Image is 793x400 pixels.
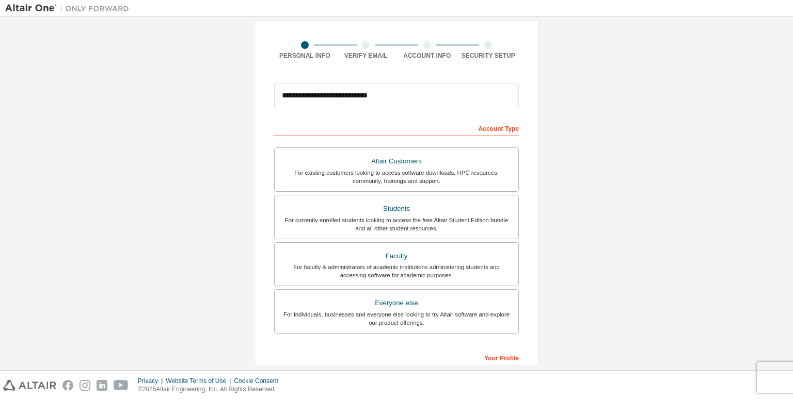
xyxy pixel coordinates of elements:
[281,154,512,169] div: Altair Customers
[281,296,512,310] div: Everyone else
[274,52,336,60] div: Personal Info
[274,120,519,136] div: Account Type
[234,377,284,385] div: Cookie Consent
[281,263,512,279] div: For faculty & administrators of academic institutions administering students and accessing softwa...
[396,52,458,60] div: Account Info
[138,385,284,394] p: © 2025 Altair Engineering, Inc. All Rights Reserved.
[97,380,107,391] img: linkedin.svg
[281,216,512,232] div: For currently enrolled students looking to access the free Altair Student Edition bundle and all ...
[62,380,73,391] img: facebook.svg
[458,52,519,60] div: Security Setup
[114,380,129,391] img: youtube.svg
[281,169,512,185] div: For existing customers looking to access software downloads, HPC resources, community, trainings ...
[80,380,90,391] img: instagram.svg
[138,377,166,385] div: Privacy
[274,349,519,365] div: Your Profile
[3,380,56,391] img: altair_logo.svg
[166,377,234,385] div: Website Terms of Use
[336,52,397,60] div: Verify Email
[281,249,512,263] div: Faculty
[5,3,134,13] img: Altair One
[281,202,512,216] div: Students
[281,310,512,327] div: For individuals, businesses and everyone else looking to try Altair software and explore our prod...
